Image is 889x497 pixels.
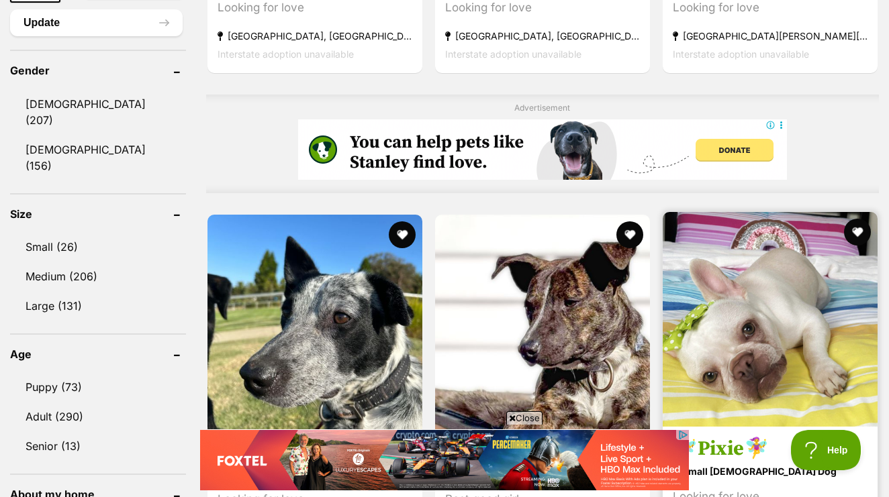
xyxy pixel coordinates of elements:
button: Update [10,9,183,36]
strong: [GEOGRAPHIC_DATA], [GEOGRAPHIC_DATA] [445,27,640,45]
button: favourite [616,221,643,248]
strong: [GEOGRAPHIC_DATA][PERSON_NAME][GEOGRAPHIC_DATA] [673,27,868,45]
span: Interstate adoption unavailable [218,48,354,60]
header: Age [10,348,186,360]
iframe: Advertisement [298,119,787,180]
span: Close [506,411,543,425]
span: Interstate adoption unavailable [673,48,809,60]
h3: 🧚‍♀️Pixie🧚‍♀️ [673,437,868,462]
button: favourite [389,221,416,248]
a: [DEMOGRAPHIC_DATA] (156) [10,135,186,180]
a: Small (26) [10,233,186,261]
img: Buster - Australian Cattle Dog [207,215,422,429]
img: 🧚‍♀️Pixie🧚‍♀️ - French Bulldog [663,212,878,427]
a: Puppy (73) [10,373,186,401]
a: Large (131) [10,292,186,320]
a: Adult (290) [10,402,186,431]
strong: small [DEMOGRAPHIC_DATA] Dog [673,462,868,482]
div: Advertisement [206,95,879,193]
header: Gender [10,64,186,76]
img: Rummy - Jack Russell Terrier x Staffordshire Bull Terrier x Border Collie Dog [435,215,650,429]
button: favourite [844,219,871,245]
a: [DEMOGRAPHIC_DATA] (207) [10,90,186,134]
header: Size [10,208,186,220]
iframe: Advertisement [200,430,689,490]
a: Medium (206) [10,262,186,290]
iframe: Help Scout Beacon - Open [791,430,862,470]
a: Senior (13) [10,432,186,460]
strong: [GEOGRAPHIC_DATA], [GEOGRAPHIC_DATA] [218,27,412,45]
span: Interstate adoption unavailable [445,48,581,60]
